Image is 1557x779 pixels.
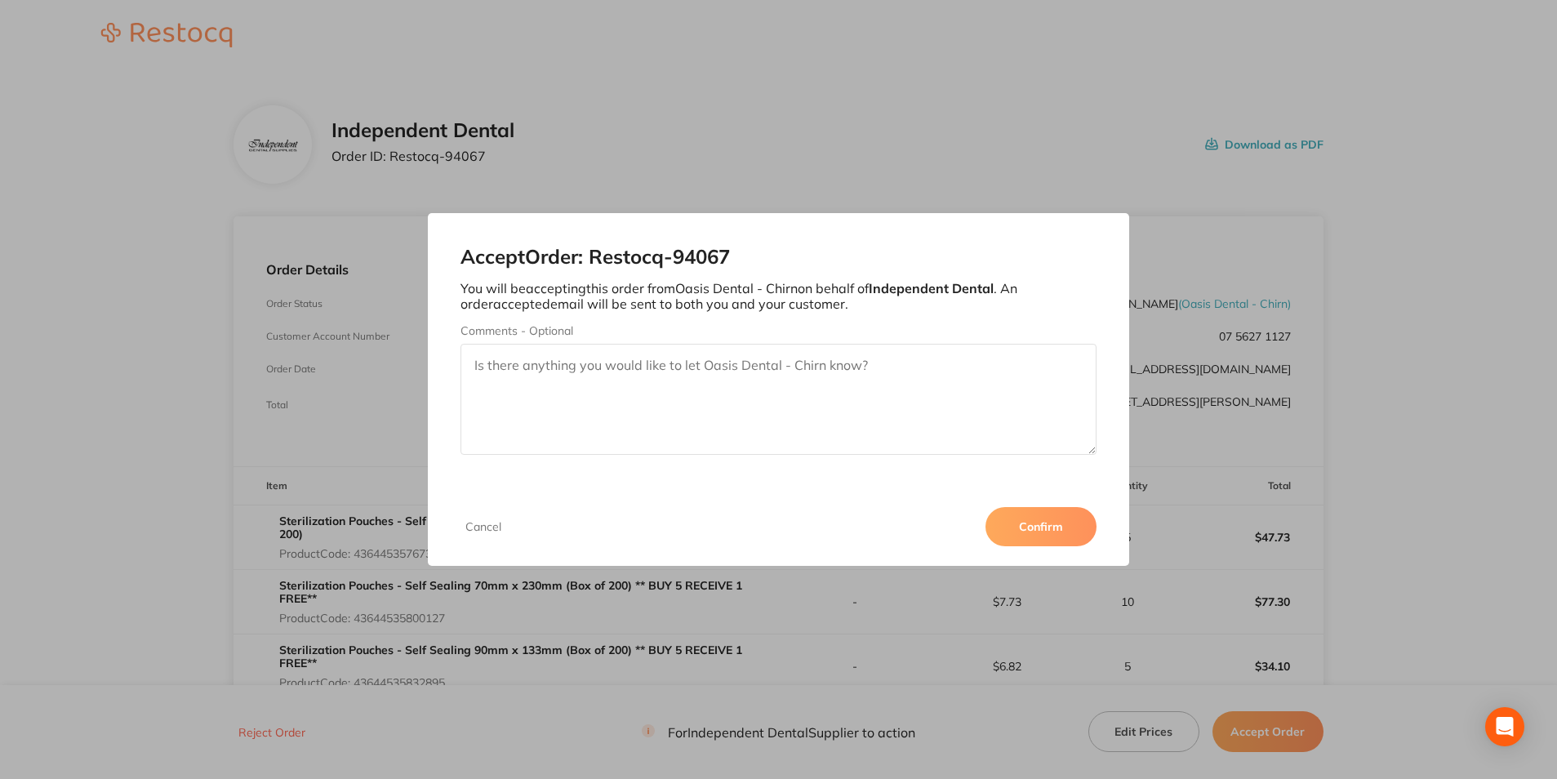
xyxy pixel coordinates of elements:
label: Comments - Optional [460,324,1096,337]
button: Confirm [985,507,1097,546]
p: You will be accepting this order from Oasis Dental - Chirn on behalf of . An order accepted email... [460,281,1096,311]
h2: Accept Order: Restocq- 94067 [460,246,1096,269]
b: Independent Dental [869,280,994,296]
button: Cancel [460,519,506,534]
div: Open Intercom Messenger [1485,707,1524,746]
